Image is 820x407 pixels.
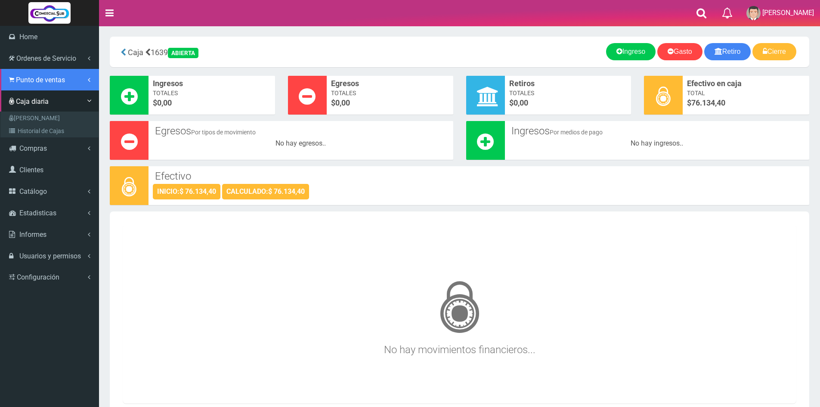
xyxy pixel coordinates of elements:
span: Catálogo [19,187,47,196]
img: Logo grande [28,2,71,24]
img: User Image [746,6,761,20]
a: Gasto [657,43,702,60]
span: Totales [153,89,271,97]
div: ABIERTA [168,48,198,58]
span: $ [509,97,627,109]
div: INICIO: [153,184,220,199]
div: No hay egresos.. [153,139,449,149]
span: Punto de ventas [16,76,65,84]
h3: No hay movimientos financieros... [127,270,792,355]
span: 76.134,40 [691,98,725,107]
div: CALCULADO: [222,184,309,199]
h3: Efectivo [155,171,803,182]
a: Historial de Cajas [3,124,99,137]
span: Retiros [509,78,627,89]
span: $ [687,97,805,109]
span: Estadisticas [19,209,56,217]
span: Caja [128,48,143,57]
a: Cierre [752,43,796,60]
span: $ [153,97,271,109]
span: $ [331,97,449,109]
font: 0,00 [514,98,528,107]
span: Ordenes de Servicio [16,54,76,62]
font: 0,00 [335,98,350,107]
span: Totales [331,89,449,97]
span: [PERSON_NAME] [762,9,814,17]
span: Home [19,33,37,41]
span: Informes [19,230,46,239]
a: [PERSON_NAME] [3,112,99,124]
span: Total [687,89,805,97]
strong: $ 76.134,40 [179,187,216,196]
span: Ingresos [153,78,271,89]
font: 0,00 [157,98,172,107]
h3: Egresos [155,125,447,137]
small: Por tipos de movimiento [191,129,256,136]
div: No hay ingresos.. [509,139,805,149]
span: Totales [509,89,627,97]
span: Configuración [17,273,59,281]
span: Egresos [331,78,449,89]
h3: Ingresos [511,125,803,137]
span: Efectivo en caja [687,78,805,89]
div: 1639 [116,43,345,61]
span: Clientes [19,166,43,174]
a: Retiro [704,43,751,60]
span: Compras [19,144,47,152]
span: Caja diaria [16,97,49,106]
a: Ingreso [606,43,656,60]
strong: $ 76.134,40 [268,187,305,196]
small: Por medios de pago [550,129,603,136]
span: Usuarios y permisos [19,252,81,260]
